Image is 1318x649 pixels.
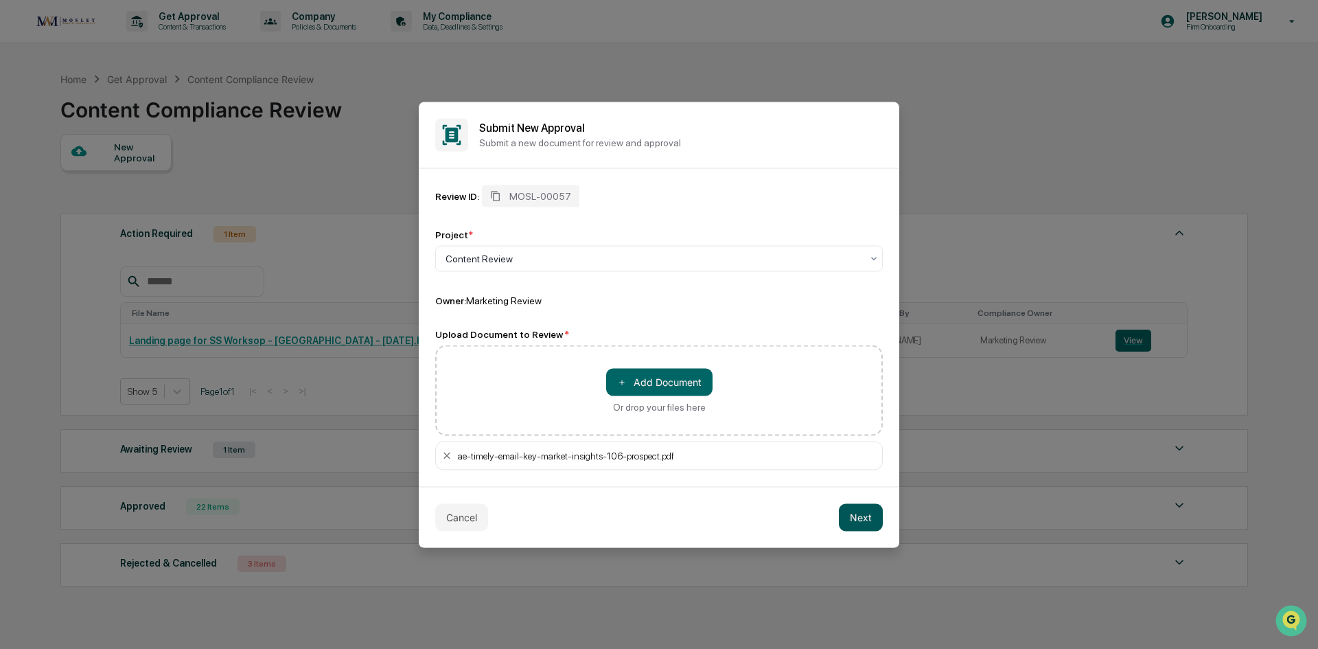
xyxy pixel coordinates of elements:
img: 1746055101610-c473b297-6a78-478c-a979-82029cc54cd1 [14,105,38,130]
a: 🖐️Preclearance [8,168,94,192]
span: Owner: [435,295,466,306]
div: Project [435,229,473,240]
span: Attestations [113,173,170,187]
button: Next [839,503,883,531]
div: 🔎 [14,201,25,212]
a: Powered byPylon [97,232,166,243]
div: 🖐️ [14,174,25,185]
span: Preclearance [27,173,89,187]
div: Upload Document to Review [435,328,883,339]
iframe: Open customer support [1274,604,1311,641]
span: Marketing Review [466,295,542,306]
button: Or drop your files here [606,368,713,396]
span: Data Lookup [27,199,86,213]
div: Start new chat [47,105,225,119]
span: Pylon [137,233,166,243]
div: We're available if you need us! [47,119,174,130]
button: Cancel [435,503,488,531]
div: Or drop your files here [613,401,706,412]
div: Review ID: [435,190,479,201]
span: MOSL-00057 [509,190,571,201]
p: How can we help? [14,29,250,51]
h2: Submit New Approval [479,122,883,135]
a: 🗄️Attestations [94,168,176,192]
button: Start new chat [233,109,250,126]
div: ae-timely-email-key-market-insights-106-prospect.pdf [458,450,877,461]
div: 🗄️ [100,174,111,185]
span: ＋ [617,376,627,389]
p: Submit a new document for review and approval [479,137,883,148]
a: 🔎Data Lookup [8,194,92,218]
